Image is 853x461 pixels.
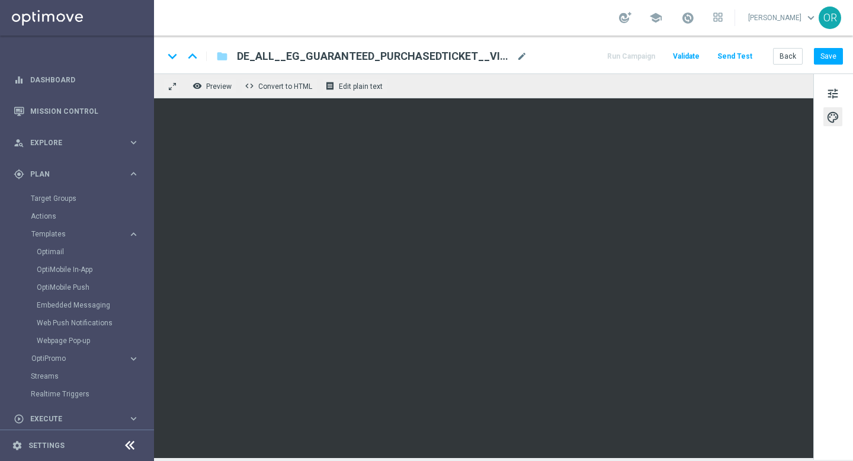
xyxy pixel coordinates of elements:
i: keyboard_arrow_right [128,353,139,364]
span: Templates [31,230,116,238]
div: OptiMobile In-App [37,261,153,278]
i: keyboard_arrow_down [163,47,181,65]
a: Actions [31,212,123,221]
span: Preview [206,82,232,91]
div: Templates [31,230,128,238]
button: Send Test [716,49,754,65]
div: Actions [31,207,153,225]
div: OR [819,7,841,29]
i: folder [216,49,228,63]
a: Mission Control [30,95,139,127]
span: Plan [30,171,128,178]
span: code [245,81,254,91]
i: gps_fixed [14,169,24,180]
span: mode_edit [517,51,527,62]
a: Settings [28,442,65,449]
i: play_circle_outline [14,414,24,424]
a: Web Push Notifications [37,318,123,328]
div: Target Groups [31,190,153,207]
button: equalizer Dashboard [13,75,140,85]
div: OptiMobile Push [37,278,153,296]
div: Optimail [37,243,153,261]
span: school [649,11,662,24]
button: Back [773,48,803,65]
div: Dashboard [14,64,139,95]
a: OptiMobile In-App [37,265,123,274]
i: keyboard_arrow_up [184,47,201,65]
div: Plan [14,169,128,180]
button: Templates keyboard_arrow_right [31,229,140,239]
button: OptiPromo keyboard_arrow_right [31,354,140,363]
span: OptiPromo [31,355,116,362]
div: OptiPromo [31,350,153,367]
span: tune [826,86,839,101]
button: code Convert to HTML [242,78,318,94]
i: person_search [14,137,24,148]
span: palette [826,110,839,125]
button: Validate [671,49,701,65]
span: Execute [30,415,128,422]
a: OptiMobile Push [37,283,123,292]
a: Webpage Pop-up [37,336,123,345]
div: Realtime Triggers [31,385,153,403]
button: gps_fixed Plan keyboard_arrow_right [13,169,140,179]
i: equalizer [14,75,24,85]
i: receipt [325,81,335,91]
div: Mission Control [14,95,139,127]
a: Optimail [37,247,123,257]
span: keyboard_arrow_down [804,11,817,24]
div: Webpage Pop-up [37,332,153,350]
div: Templates [31,225,153,350]
i: remove_red_eye [193,81,202,91]
a: [PERSON_NAME]keyboard_arrow_down [747,9,819,27]
span: Convert to HTML [258,82,312,91]
div: Embedded Messaging [37,296,153,314]
button: folder [215,47,229,66]
span: Edit plain text [339,82,383,91]
a: Realtime Triggers [31,389,123,399]
a: Embedded Messaging [37,300,123,310]
a: Streams [31,372,123,381]
div: OptiPromo [31,355,128,362]
i: settings [12,440,23,451]
button: remove_red_eye Preview [190,78,237,94]
button: Save [814,48,843,65]
span: DE_ALL__EG_GUARANTEED_PURCHASEDTICKET__VIP_EMA_T&T_LT [237,49,512,63]
button: Mission Control [13,107,140,116]
span: Explore [30,139,128,146]
button: receipt Edit plain text [322,78,388,94]
a: Target Groups [31,194,123,203]
a: Dashboard [30,64,139,95]
span: Validate [673,52,700,60]
button: person_search Explore keyboard_arrow_right [13,138,140,148]
div: Streams [31,367,153,385]
i: keyboard_arrow_right [128,229,139,240]
button: play_circle_outline Execute keyboard_arrow_right [13,414,140,424]
div: Execute [14,414,128,424]
i: keyboard_arrow_right [128,413,139,424]
button: tune [823,84,842,103]
button: palette [823,107,842,126]
i: keyboard_arrow_right [128,137,139,148]
i: keyboard_arrow_right [128,168,139,180]
div: Web Push Notifications [37,314,153,332]
div: Explore [14,137,128,148]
